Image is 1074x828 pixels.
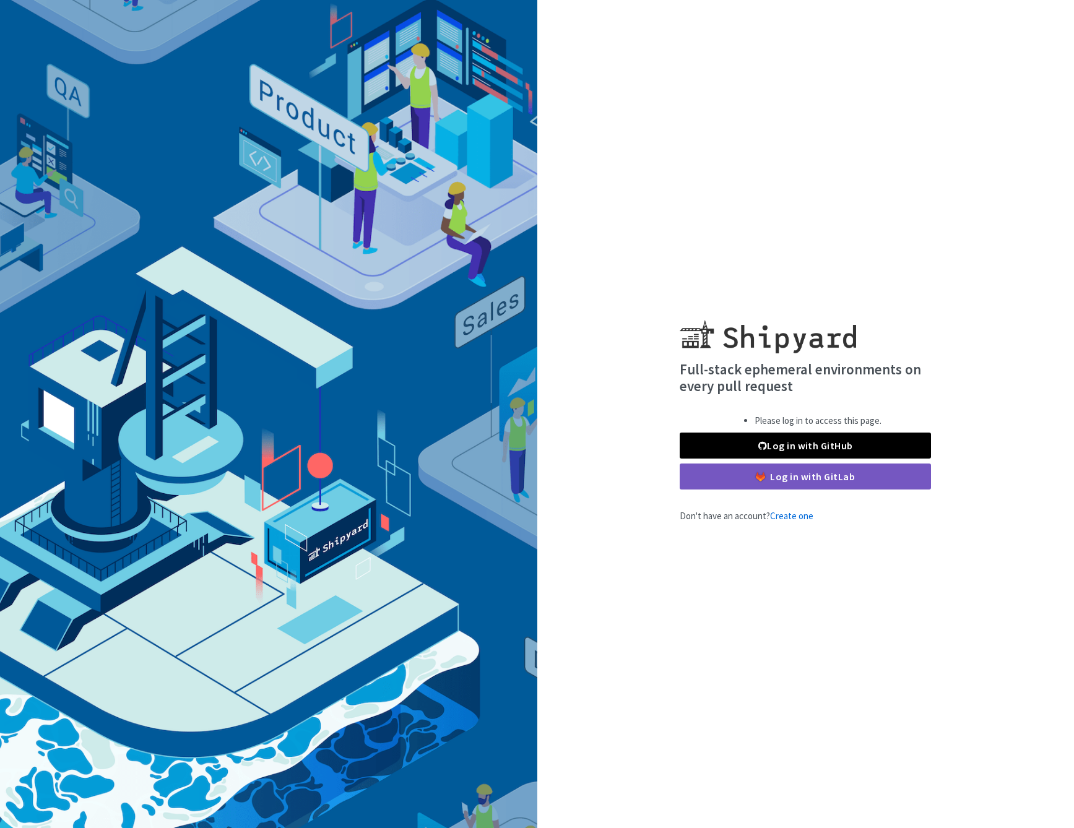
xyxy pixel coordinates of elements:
[680,464,931,489] a: Log in with GitLab
[680,305,856,353] img: Shipyard logo
[756,472,765,481] img: gitlab-color.svg
[680,510,813,522] span: Don't have an account?
[770,510,813,522] a: Create one
[755,414,881,428] li: Please log in to access this page.
[680,361,931,395] h4: Full-stack ephemeral environments on every pull request
[680,433,931,459] a: Log in with GitHub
